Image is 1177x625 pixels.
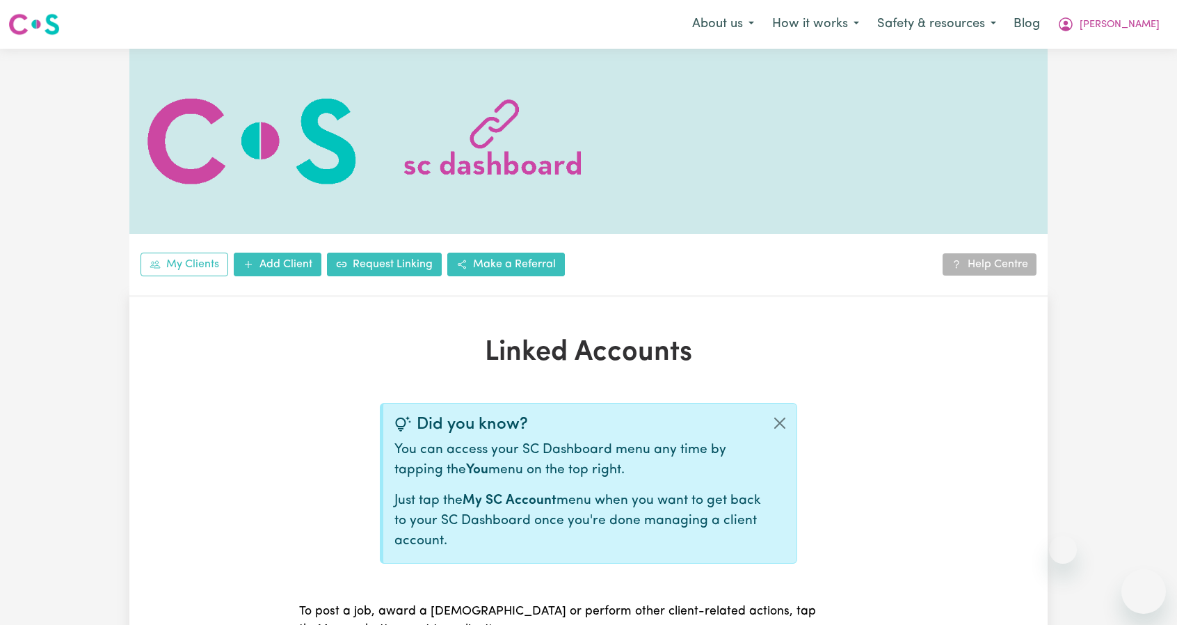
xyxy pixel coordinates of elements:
button: My Account [1048,10,1169,39]
span: [PERSON_NAME] [1080,17,1160,33]
p: You can access your SC Dashboard menu any time by tapping the menu on the top right. [394,441,763,481]
a: Make a Referral [447,253,565,276]
iframe: Close message [1049,536,1077,564]
div: Did you know? [394,415,763,435]
a: Blog [1005,9,1048,40]
a: Request Linking [327,253,442,276]
h1: Linked Accounts [291,336,886,370]
b: My SC Account [463,494,557,507]
b: You [466,464,488,477]
button: Safety & resources [868,10,1005,39]
a: Add Client [234,253,321,276]
img: Careseekers logo [8,12,60,37]
a: Careseekers logo [8,8,60,40]
a: My Clients [141,253,228,276]
button: Close alert [763,404,796,443]
button: About us [683,10,763,39]
p: Just tap the menu when you want to get back to your SC Dashboard once you're done managing a clie... [394,491,763,551]
iframe: Button to launch messaging window [1121,569,1166,614]
a: Help Centre [943,253,1036,276]
button: How it works [763,10,868,39]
